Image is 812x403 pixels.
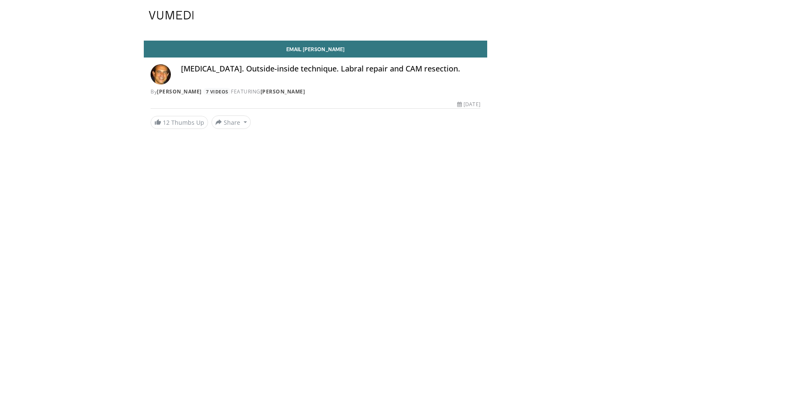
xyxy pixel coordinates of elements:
a: [PERSON_NAME] [157,88,202,95]
a: [PERSON_NAME] [261,88,305,95]
button: Share [211,115,251,129]
a: 12 Thumbs Up [151,116,208,129]
h4: [MEDICAL_DATA]. Outside-inside technique. Labral repair and CAM resection. [181,64,480,74]
a: Email [PERSON_NAME] [144,41,487,58]
img: VuMedi Logo [149,11,194,19]
span: 12 [163,118,170,126]
div: [DATE] [457,101,480,108]
img: Avatar [151,64,171,85]
div: By FEATURING [151,88,480,96]
a: 7 Videos [203,88,231,95]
